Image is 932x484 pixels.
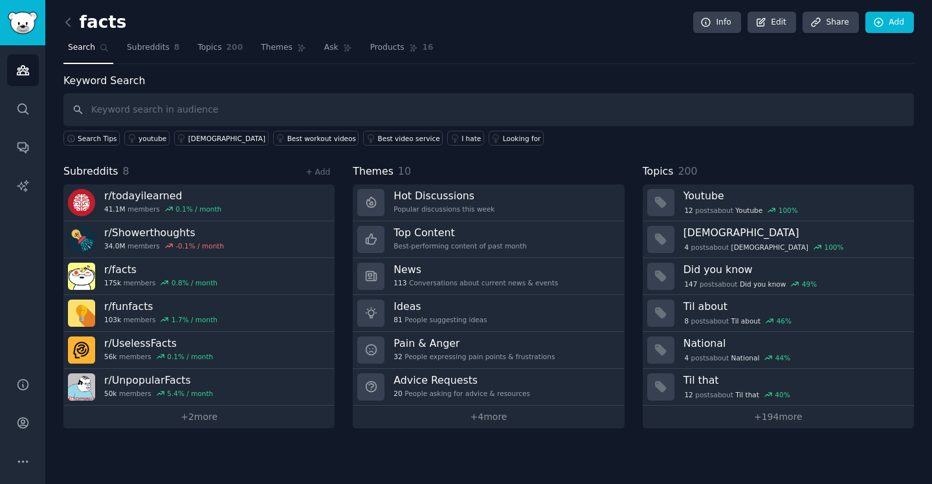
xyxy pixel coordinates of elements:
div: 5.4 % / month [167,389,213,398]
a: Edit [748,12,796,34]
span: Search Tips [78,134,117,143]
div: [DEMOGRAPHIC_DATA] [188,134,265,143]
div: post s about [683,204,799,216]
a: Looking for [489,131,544,146]
a: Topics200 [193,38,247,64]
div: People expressing pain points & frustrations [394,352,555,361]
span: Products [370,42,405,54]
a: r/UnpopularFacts50kmembers5.4% / month [63,369,335,406]
span: 175k [104,278,121,287]
img: GummySearch logo [8,12,38,34]
span: 12 [684,206,693,215]
a: Info [693,12,741,34]
div: People asking for advice & resources [394,389,530,398]
a: Best video service [363,131,443,146]
img: facts [68,263,95,290]
a: Til about8postsaboutTil about46% [643,295,914,332]
div: 1.7 % / month [172,315,217,324]
a: r/UselessFacts56kmembers0.1% / month [63,332,335,369]
a: Hot DiscussionsPopular discussions this week [353,184,624,221]
a: +2more [63,406,335,428]
a: I hate [447,131,484,146]
a: +4more [353,406,624,428]
h3: Advice Requests [394,373,530,387]
div: Popular discussions this week [394,204,494,214]
a: Ask [320,38,357,64]
span: National [731,353,760,362]
span: 56k [104,352,116,361]
span: Til about [731,316,761,325]
a: Themes [256,38,311,64]
button: Search Tips [63,131,120,146]
span: [DEMOGRAPHIC_DATA] [731,243,808,252]
h3: Til about [683,300,905,313]
img: Showerthoughts [68,226,95,253]
span: 200 [678,165,697,177]
span: 10 [398,165,411,177]
div: 49 % [802,280,817,289]
a: r/facts175kmembers0.8% / month [63,258,335,295]
a: Share [803,12,858,34]
div: -0.1 % / month [175,241,224,250]
span: Themes [353,164,394,180]
div: post s about [683,389,792,401]
span: Subreddits [63,164,118,180]
span: 12 [684,390,693,399]
a: Pain & Anger32People expressing pain points & frustrations [353,332,624,369]
label: Keyword Search [63,74,145,87]
h2: facts [63,12,126,33]
h3: r/ funfacts [104,300,217,313]
div: 46 % [777,316,792,325]
span: Subreddits [127,42,170,54]
a: Youtube12postsaboutYoutube100% [643,184,914,221]
a: [DEMOGRAPHIC_DATA]4postsabout[DEMOGRAPHIC_DATA]100% [643,221,914,258]
span: Themes [261,42,293,54]
img: UselessFacts [68,336,95,364]
div: Conversations about current news & events [394,278,558,287]
div: Best workout videos [287,134,356,143]
div: 100 % [824,243,843,252]
h3: r/ facts [104,263,217,276]
span: Til that [735,390,759,399]
div: post s about [683,315,793,327]
h3: Youtube [683,189,905,203]
img: todayilearned [68,189,95,216]
a: Advice Requests20People asking for advice & resources [353,369,624,406]
a: +194more [643,406,914,428]
div: 44 % [775,353,790,362]
h3: National [683,336,905,350]
div: members [104,204,221,214]
span: 200 [227,42,243,54]
span: Topics [643,164,674,180]
h3: News [394,263,558,276]
span: 8 [684,316,689,325]
h3: r/ todayilearned [104,189,221,203]
div: post s about [683,278,818,290]
div: 0.8 % / month [172,278,217,287]
a: News113Conversations about current news & events [353,258,624,295]
div: 100 % [779,206,798,215]
span: 113 [394,278,406,287]
div: youtube [139,134,166,143]
a: Add [865,12,914,34]
span: 81 [394,315,402,324]
h3: Did you know [683,263,905,276]
h3: Hot Discussions [394,189,494,203]
a: Best workout videos [273,131,359,146]
img: UnpopularFacts [68,373,95,401]
h3: r/ UnpopularFacts [104,373,213,387]
span: 4 [684,243,689,252]
span: Did you know [740,280,786,289]
input: Keyword search in audience [63,93,914,126]
a: Top ContentBest-performing content of past month [353,221,624,258]
h3: Pain & Anger [394,336,555,350]
span: Youtube [735,206,762,215]
a: Til that12postsaboutTil that40% [643,369,914,406]
span: 147 [684,280,697,289]
a: Search [63,38,113,64]
a: [DEMOGRAPHIC_DATA] [174,131,269,146]
div: members [104,352,213,361]
span: 4 [684,353,689,362]
h3: r/ UselessFacts [104,336,213,350]
div: 40 % [775,390,790,399]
